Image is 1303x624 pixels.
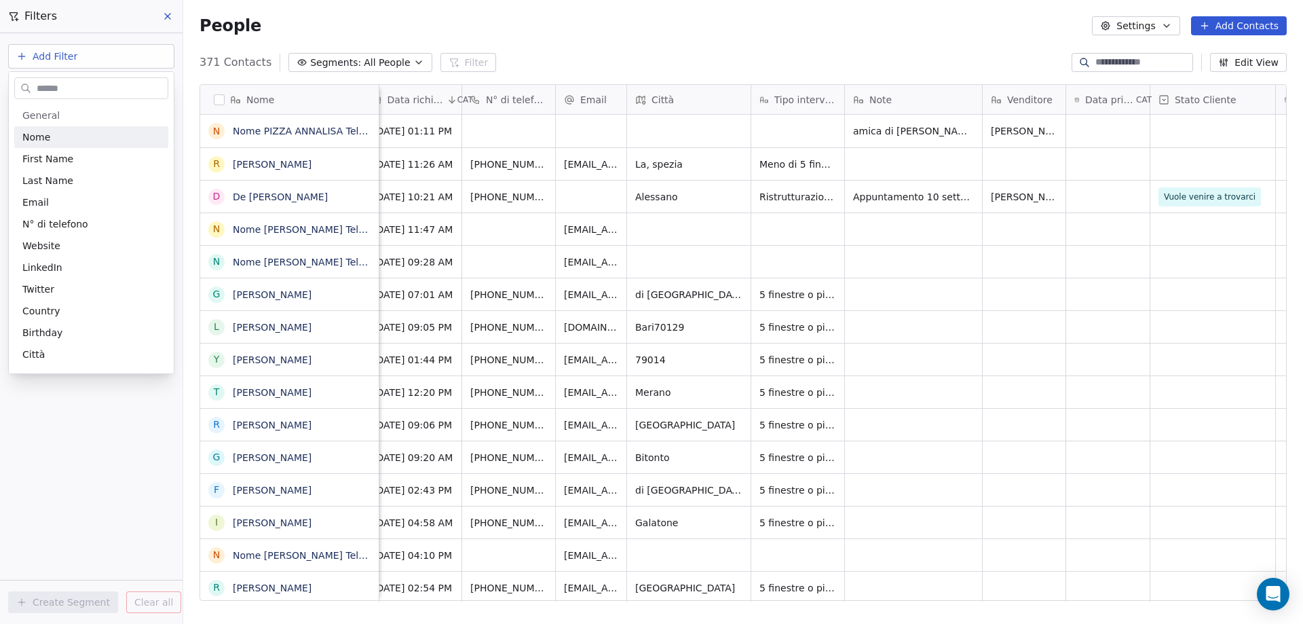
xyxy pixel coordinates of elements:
[22,261,62,274] span: LinkedIn
[22,304,60,318] span: Country
[22,282,54,296] span: Twitter
[22,152,73,166] span: First Name
[22,239,60,253] span: Website
[22,130,50,144] span: Nome
[22,174,73,187] span: Last Name
[22,217,88,231] span: N° di telefono
[22,348,45,361] span: Città
[22,326,62,339] span: Birthday
[22,196,49,209] span: Email
[22,109,60,122] span: General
